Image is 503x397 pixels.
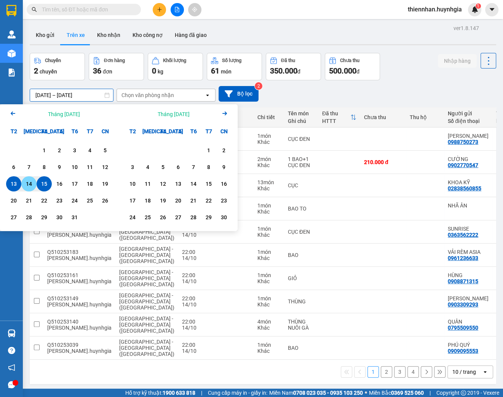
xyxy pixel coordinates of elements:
div: 14/10 [182,255,200,261]
button: 2 [381,366,392,378]
div: Q510253161 [47,272,112,278]
div: 0903309293 [448,301,478,308]
div: Choose Thứ Tư, tháng 10 8 2025. It's available. [37,159,52,175]
div: 29 [39,213,50,222]
div: 14/10 [182,232,200,238]
div: 11 [142,179,153,188]
div: Choose Chủ Nhật, tháng 10 12 2025. It's available. [97,159,113,175]
span: | [430,389,431,397]
span: file-add [174,7,180,12]
div: HÙNG [448,272,489,278]
div: 1 món [257,272,280,278]
div: 24 [69,196,80,205]
div: Choose Thứ Tư, tháng 11 19 2025. It's available. [155,193,171,208]
div: 10 [127,179,138,188]
div: Choose Thứ Ba, tháng 10 14 2025. It's available. [21,176,37,191]
div: Chi tiết [257,114,280,120]
div: 210.000 đ [364,159,402,165]
button: Hàng đã giao [169,26,213,44]
div: Khác [257,209,280,215]
div: Đơn hàng [104,58,125,63]
div: 2 [54,146,65,155]
button: Khối lượng0kg [148,53,203,80]
div: Choose Chủ Nhật, tháng 10 19 2025. It's available. [97,176,113,191]
span: Cung cấp máy in - giấy in: [208,389,267,397]
div: T7 [82,124,97,139]
span: 0 [152,66,156,75]
div: Choose Thứ Tư, tháng 10 1 2025. It's available. [37,143,52,158]
div: Q510253140 [47,319,112,325]
div: nguyen.huynhgia [47,348,112,354]
div: 23 [54,196,65,205]
div: 17 [69,179,80,188]
div: Choose Thứ Hai, tháng 10 27 2025. It's available. [6,210,21,225]
div: VẢI RÈM ASIA [448,249,489,255]
div: Choose Thứ Bảy, tháng 10 18 2025. It's available. [82,176,97,191]
div: CỤC [288,182,315,188]
div: 20 [8,196,19,205]
div: 13 món [257,179,280,185]
button: Đơn hàng36đơn [89,53,144,80]
div: THÙNG [288,298,315,305]
div: Q510253039 [47,342,112,348]
div: 1 món [257,249,280,255]
div: 26 [158,213,168,222]
div: Choose Thứ Ba, tháng 11 4 2025. It's available. [140,159,155,175]
div: 8 [39,163,50,172]
div: [MEDICAL_DATA] [140,124,155,139]
div: Choose Chủ Nhật, tháng 10 26 2025. It's available. [97,193,113,208]
span: Miền Bắc [369,389,424,397]
div: Q510253183 [47,249,112,255]
div: 15 [39,179,50,188]
div: Choose Thứ Sáu, tháng 10 10 2025. It's available. [67,159,82,175]
button: 4 [407,366,419,378]
div: Choose Thứ Sáu, tháng 10 24 2025. It's available. [67,193,82,208]
div: THÙNG NUÔI GÀ [288,319,315,331]
div: 24 [127,213,138,222]
div: 11 [85,163,95,172]
button: file-add [171,3,184,16]
div: 14/10 [182,325,200,331]
div: CƯỜNG [448,156,489,162]
span: search [32,7,37,12]
div: T6 [67,124,82,139]
div: 22:00 [182,319,200,325]
div: 02838560855 [448,185,481,191]
button: 1 [367,366,379,378]
div: Choose Thứ Hai, tháng 10 20 2025. It's available. [6,193,21,208]
div: 7 [188,163,199,172]
div: Khác [257,232,280,238]
div: Choose Thứ Sáu, tháng 11 21 2025. It's available. [186,193,201,208]
div: Choose Thứ Tư, tháng 10 29 2025. It's available. [37,210,52,225]
div: 1 món [257,295,280,301]
div: Ghi chú [288,118,315,124]
div: 22:00 [182,272,200,278]
div: T5 [171,124,186,139]
div: T4 [37,124,52,139]
div: 1 món [257,133,280,139]
div: KIM VÂN [448,133,489,139]
div: Số lượng [222,58,241,63]
img: warehouse-icon [8,49,16,57]
div: 0909095553 [448,348,478,354]
div: 6 [173,163,184,172]
div: 4 [85,146,95,155]
button: 3 [394,366,406,378]
div: Số điện thoại [448,118,489,124]
div: T6 [186,124,201,139]
div: Choose Thứ Sáu, tháng 11 7 2025. It's available. [186,159,201,175]
div: 27 [173,213,184,222]
div: 2 món [257,156,280,162]
button: aim [188,3,201,16]
button: Chưa thu500.000đ [325,53,380,80]
div: Choose Thứ Ba, tháng 11 11 2025. It's available. [140,176,155,191]
svg: Arrow Right [220,109,229,118]
div: Selected end date. Thứ Tư, tháng 10 15 2025. It's available. [37,176,52,191]
div: Chưa thu [340,58,359,63]
div: Choose Thứ Sáu, tháng 10 17 2025. It's available. [67,176,82,191]
div: Choose Thứ Tư, tháng 11 12 2025. It's available. [155,176,171,191]
div: 9 [54,163,65,172]
div: 0961236633 [448,255,478,261]
div: Chọn văn phòng nhận [121,91,174,99]
div: Choose Thứ Sáu, tháng 10 31 2025. It's available. [67,210,82,225]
